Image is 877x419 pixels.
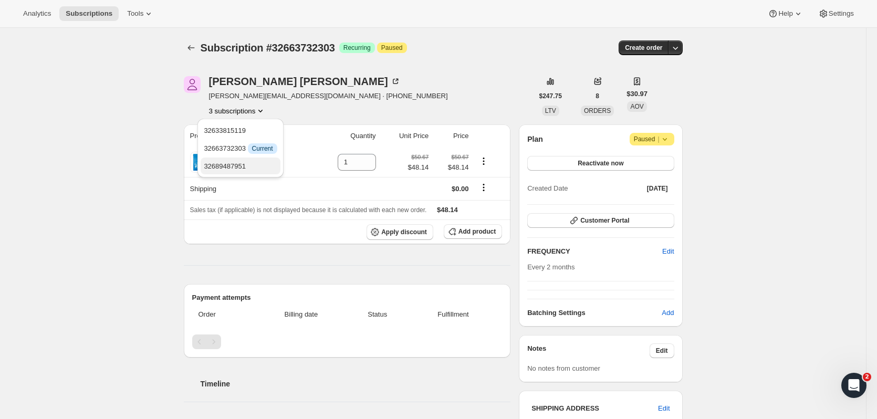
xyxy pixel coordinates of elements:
button: Subscriptions [184,40,199,55]
th: Unit Price [379,124,432,148]
button: Help [761,6,809,21]
span: AOV [630,103,643,110]
span: Create order [625,44,662,52]
button: Product actions [209,106,266,116]
span: Created Date [527,183,568,194]
span: Add product [458,227,496,236]
button: Add [655,305,680,321]
small: $50.67 [451,154,468,160]
span: [PERSON_NAME][EMAIL_ADDRESS][DOMAIN_NAME] · [PHONE_NUMBER] [209,91,448,101]
span: Tools [127,9,143,18]
button: Create order [619,40,669,55]
button: Edit [650,343,674,358]
button: Customer Portal [527,213,674,228]
span: Status [351,309,404,320]
button: Analytics [17,6,57,21]
span: Sales tax (if applicable) is not displayed because it is calculated with each new order. [190,206,427,214]
button: 8 [589,89,605,103]
button: [DATE] [641,181,674,196]
span: 32633815119 [204,127,246,134]
th: Shipping [184,177,314,200]
span: No notes from customer [527,364,600,372]
h2: FREQUENCY [527,246,662,257]
span: Analytics [23,9,51,18]
nav: Pagination [192,334,503,349]
button: Product actions [475,155,492,167]
span: Arhum Malik [184,76,201,93]
span: Subscription #32663732303 [201,42,335,54]
h3: Notes [527,343,650,358]
span: 32663732303 [204,144,277,152]
button: Edit [656,243,680,260]
h2: Plan [527,134,543,144]
span: Settings [829,9,854,18]
span: $48.14 [408,162,429,173]
span: Help [778,9,792,18]
button: 32633815119 [201,122,280,139]
span: LTV [545,107,556,114]
span: $48.14 [437,206,458,214]
button: 32663732303 InfoCurrent [201,140,280,156]
button: 32689487951 [201,158,280,174]
span: Current [252,144,273,153]
button: $247.75 [533,89,568,103]
iframe: Intercom live chat [841,373,866,398]
span: Paused [381,44,403,52]
h6: Batching Settings [527,308,662,318]
span: Fulfillment [411,309,496,320]
button: Add product [444,224,502,239]
button: Shipping actions [475,182,492,193]
span: Billing date [258,309,344,320]
button: Subscriptions [59,6,119,21]
span: 8 [596,92,599,100]
small: $50.67 [411,154,429,160]
span: Reactivate now [578,159,623,167]
span: Edit [656,347,668,355]
div: [PERSON_NAME] [PERSON_NAME] [209,76,401,87]
span: Edit [658,403,670,414]
h2: Timeline [201,379,511,389]
button: Reactivate now [527,156,674,171]
span: Every 2 months [527,263,575,271]
h2: Payment attempts [192,292,503,303]
span: $0.00 [452,185,469,193]
button: Tools [121,6,160,21]
span: $48.14 [435,162,468,173]
th: Quantity [313,124,379,148]
span: [DATE] [647,184,668,193]
span: Paused [634,134,670,144]
h3: SHIPPING ADDRESS [531,403,658,414]
button: Apply discount [367,224,433,240]
span: Apply discount [381,228,427,236]
th: Order [192,303,255,326]
th: Price [432,124,472,148]
span: Customer Portal [580,216,629,225]
span: Subscriptions [66,9,112,18]
button: Edit [652,400,676,417]
span: $30.97 [627,89,648,99]
span: ORDERS [584,107,611,114]
span: $247.75 [539,92,562,100]
span: Recurring [343,44,371,52]
span: Edit [662,246,674,257]
button: Settings [812,6,860,21]
span: 2 [863,373,871,381]
span: 32689487951 [204,162,246,170]
span: | [657,135,659,143]
img: product img [190,152,211,173]
span: Add [662,308,674,318]
th: Product [184,124,314,148]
